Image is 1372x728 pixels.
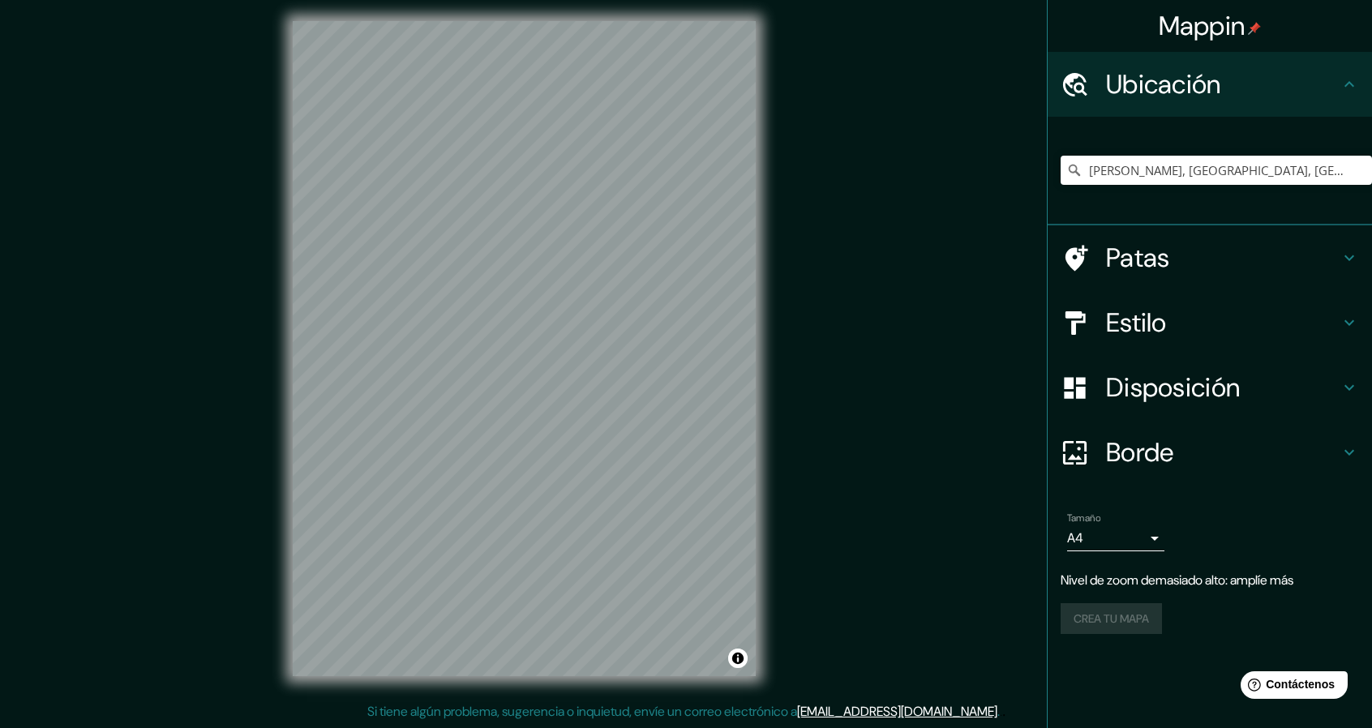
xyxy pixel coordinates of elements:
font: Tamaño [1067,512,1100,525]
div: A4 [1067,525,1164,551]
font: A4 [1067,529,1083,546]
font: Nivel de zoom demasiado alto: amplíe más [1061,572,1293,589]
font: Ubicación [1106,67,1221,101]
button: Activar o desactivar atribución [728,649,748,668]
div: Borde [1048,420,1372,485]
div: Estilo [1048,290,1372,355]
div: Disposición [1048,355,1372,420]
font: Borde [1106,435,1174,469]
a: [EMAIL_ADDRESS][DOMAIN_NAME] [797,703,997,720]
canvas: Mapa [293,21,756,676]
div: Ubicación [1048,52,1372,117]
font: . [1000,702,1002,720]
font: Mappin [1159,9,1246,43]
font: Estilo [1106,306,1167,340]
font: . [997,703,1000,720]
font: Disposición [1106,370,1240,405]
font: . [1002,702,1005,720]
img: pin-icon.png [1248,22,1261,35]
font: Patas [1106,241,1170,275]
iframe: Lanzador de widgets de ayuda [1228,665,1354,710]
font: Si tiene algún problema, sugerencia o inquietud, envíe un correo electrónico a [367,703,797,720]
div: Patas [1048,225,1372,290]
input: Elige tu ciudad o zona [1061,156,1372,185]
